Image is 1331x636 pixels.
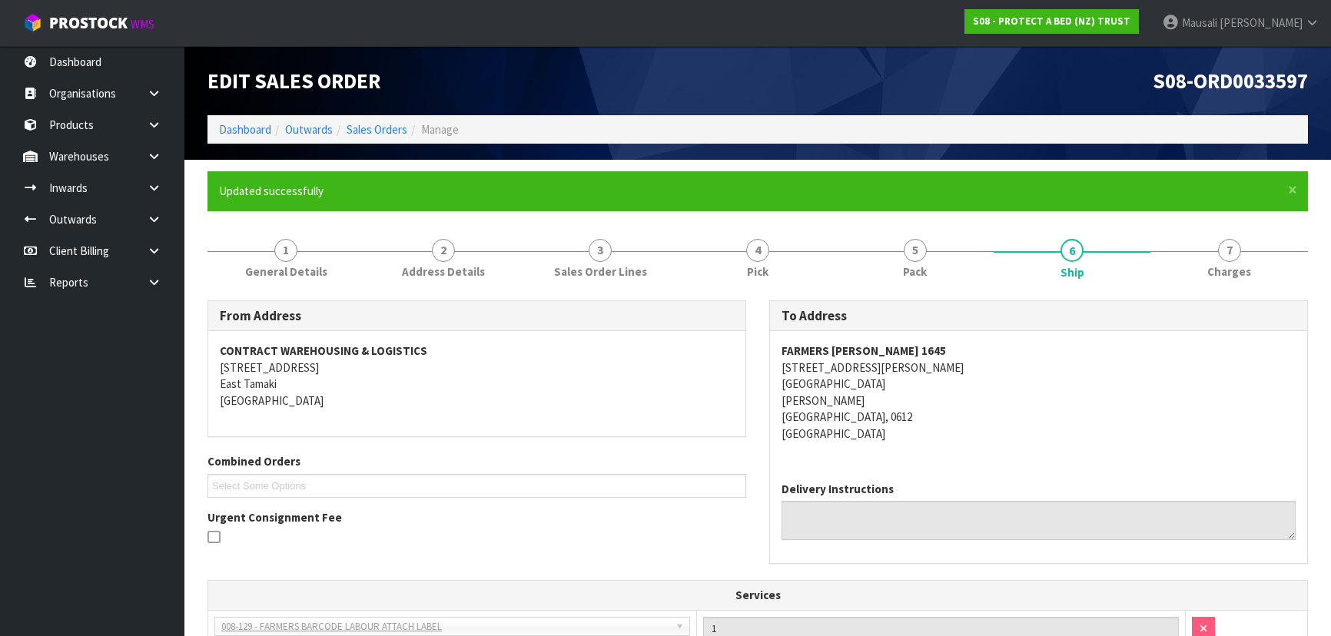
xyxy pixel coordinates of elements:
[49,13,128,33] span: ProStock
[220,343,734,409] address: [STREET_ADDRESS] East Tamaki [GEOGRAPHIC_DATA]
[274,239,297,262] span: 1
[903,263,927,280] span: Pack
[1207,263,1251,280] span: Charges
[219,184,324,198] span: Updated successfully
[1182,15,1217,30] span: Mausali
[220,309,734,323] h3: From Address
[973,15,1130,28] strong: S08 - PROTECT A BED (NZ) TRUST
[782,343,1296,442] address: [STREET_ADDRESS][PERSON_NAME] [GEOGRAPHIC_DATA] [PERSON_NAME] [GEOGRAPHIC_DATA], 0612 [GEOGRAPHIC...
[221,618,669,636] span: 008-129 - FARMERS BARCODE LABOUR ATTACH LABEL
[746,239,769,262] span: 4
[1060,264,1084,280] span: Ship
[589,239,612,262] span: 3
[402,263,485,280] span: Address Details
[421,122,459,137] span: Manage
[207,453,300,469] label: Combined Orders
[1218,239,1241,262] span: 7
[220,343,427,358] strong: CONTRACT WAREHOUSING & LOGISTICS
[285,122,333,137] a: Outwards
[208,581,1307,610] th: Services
[347,122,407,137] a: Sales Orders
[782,343,946,358] strong: FARMERS [PERSON_NAME] 1645
[1060,239,1084,262] span: 6
[782,481,894,497] label: Delivery Instructions
[747,263,768,280] span: Pick
[1153,68,1308,94] span: S08-ORD0033597
[23,13,42,32] img: cube-alt.png
[782,309,1296,323] h3: To Address
[131,17,154,31] small: WMS
[219,122,271,137] a: Dashboard
[245,263,327,280] span: General Details
[964,9,1139,34] a: S08 - PROTECT A BED (NZ) TRUST
[207,68,380,94] span: Edit Sales Order
[1220,15,1303,30] span: [PERSON_NAME]
[1288,179,1297,200] span: ×
[904,239,927,262] span: 5
[554,263,647,280] span: Sales Order Lines
[207,509,342,525] label: Urgent Consignment Fee
[432,239,455,262] span: 2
